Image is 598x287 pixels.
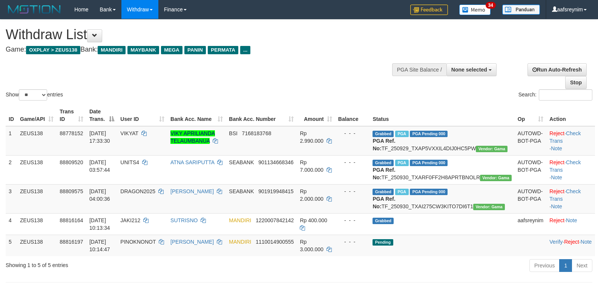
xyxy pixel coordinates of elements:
[19,89,47,101] select: Showentries
[581,239,592,245] a: Note
[546,184,595,213] td: · ·
[551,203,562,209] a: Note
[373,239,393,246] span: Pending
[229,188,254,194] span: SEABANK
[338,159,367,166] div: - - -
[559,259,572,272] a: 1
[229,217,251,223] span: MANDIRI
[297,105,335,126] th: Amount: activate to sort column ascending
[373,167,395,180] b: PGA Ref. No:
[370,155,514,184] td: TF_250930_TXARF0FF2H8APRTBNOLR
[184,46,206,54] span: PANIN
[446,63,497,76] button: None selected
[60,159,83,165] span: 88809520
[170,217,198,223] a: SUTRISNO
[170,239,214,245] a: [PERSON_NAME]
[6,27,391,42] h1: Withdraw List
[546,213,595,235] td: ·
[515,213,547,235] td: aafsreynim
[549,159,564,165] a: Reject
[370,184,514,213] td: TF_250930_TXAI275CW3KITO7DI6T1
[256,239,294,245] span: Copy 1110014900555 to clipboard
[338,238,367,246] div: - - -
[459,5,491,15] img: Button%20Memo.svg
[564,239,579,245] a: Reject
[549,217,564,223] a: Reject
[539,89,592,101] input: Search:
[549,130,564,136] a: Reject
[98,46,126,54] span: MANDIRI
[208,46,238,54] span: PERMATA
[338,130,367,137] div: - - -
[546,126,595,156] td: · ·
[89,159,110,173] span: [DATE] 03:57:44
[17,235,57,256] td: ZEUS138
[60,217,83,223] span: 88816164
[515,126,547,156] td: AUTOWD-BOT-PGA
[529,259,560,272] a: Previous
[229,130,238,136] span: BSI
[6,184,17,213] td: 3
[89,217,110,231] span: [DATE] 10:13:34
[170,130,215,144] a: VIKY APRILIANDA TELAUMBANUA
[60,130,83,136] span: 88778152
[410,160,448,166] span: PGA Pending
[258,159,293,165] span: Copy 901134668346 to clipboard
[395,160,408,166] span: Marked by aafkaynarin
[170,188,214,194] a: [PERSON_NAME]
[6,4,63,15] img: MOTION_logo.png
[338,188,367,195] div: - - -
[170,159,214,165] a: ATNA SARIPUTTA
[518,89,592,101] label: Search:
[17,213,57,235] td: ZEUS138
[549,188,581,202] a: Check Trans
[515,184,547,213] td: AUTOWD-BOT-PGA
[300,239,323,252] span: Rp 3.000.000
[370,126,514,156] td: TF_250929_TXAP5VXXIL4DIJ0HC5PW
[473,204,505,210] span: Vendor URL: https://trx31.1velocity.biz
[476,146,508,152] span: Vendor URL: https://trx31.1velocity.biz
[373,196,395,209] b: PGA Ref. No:
[242,130,271,136] span: Copy 7168183768 to clipboard
[60,188,83,194] span: 88809575
[6,126,17,156] td: 1
[373,160,394,166] span: Grabbed
[89,130,110,144] span: [DATE] 17:33:30
[226,105,297,126] th: Bank Acc. Number: activate to sort column ascending
[6,89,63,101] label: Show entries
[480,175,512,181] span: Vendor URL: https://trx31.1velocity.biz
[26,46,80,54] span: OXPLAY > ZEUS138
[120,217,140,223] span: JAKI212
[335,105,370,126] th: Balance
[527,63,587,76] a: Run Auto-Refresh
[86,105,117,126] th: Date Trans.: activate to sort column descending
[120,130,138,136] span: VIKYAT
[551,174,562,180] a: Note
[6,155,17,184] td: 2
[410,131,448,137] span: PGA Pending
[6,105,17,126] th: ID
[546,155,595,184] td: · ·
[486,2,496,9] span: 34
[256,217,294,223] span: Copy 1220007842142 to clipboard
[502,5,540,15] img: panduan.png
[410,5,448,15] img: Feedback.jpg
[515,155,547,184] td: AUTOWD-BOT-PGA
[395,189,408,195] span: Marked by aafkaynarin
[17,155,57,184] td: ZEUS138
[373,218,394,224] span: Grabbed
[549,159,581,173] a: Check Trans
[240,46,250,54] span: ...
[549,130,581,144] a: Check Trans
[17,184,57,213] td: ZEUS138
[373,189,394,195] span: Grabbed
[572,259,592,272] a: Next
[60,239,83,245] span: 88816197
[127,46,159,54] span: MAYBANK
[546,235,595,256] td: · ·
[300,130,323,144] span: Rp 2.990.000
[17,126,57,156] td: ZEUS138
[17,105,57,126] th: Game/API: activate to sort column ascending
[229,159,254,165] span: SEABANK
[161,46,182,54] span: MEGA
